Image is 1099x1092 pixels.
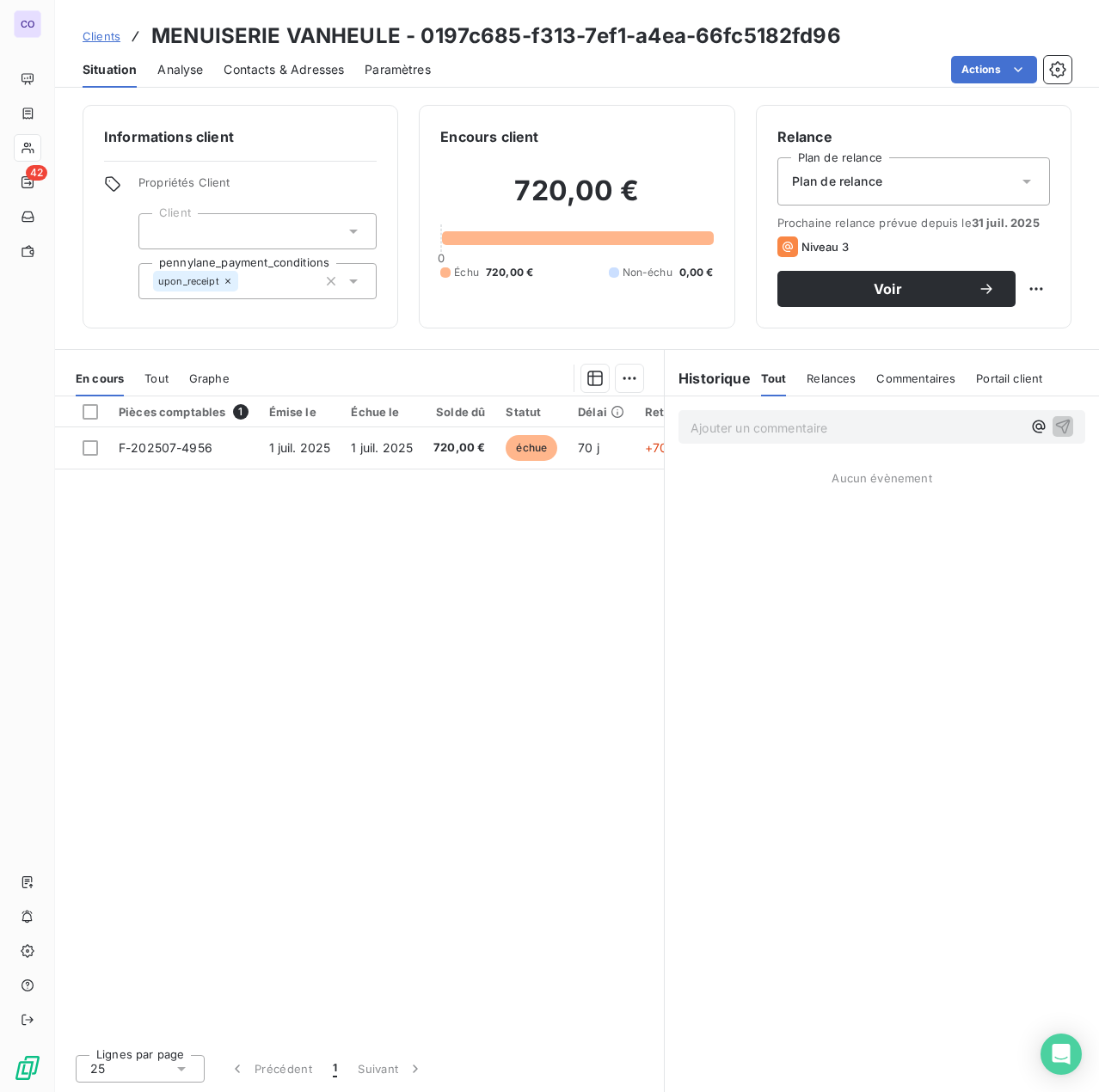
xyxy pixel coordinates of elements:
[777,126,1050,147] h6: Relance
[832,471,931,485] span: Aucun évènement
[144,371,169,385] span: Tout
[83,61,137,78] span: Situation
[777,216,1050,230] span: Prochaine relance prévue depuis le
[440,126,538,147] h6: Encours client
[119,404,249,420] div: Pièces comptables
[269,440,331,455] span: 1 juil. 2025
[333,1060,337,1077] span: 1
[351,440,413,455] span: 1 juil. 2025
[14,10,41,38] div: CO
[138,175,377,199] span: Propriétés Client
[976,371,1042,385] span: Portail client
[506,435,557,461] span: échue
[623,265,672,280] span: Non-échu
[761,371,787,385] span: Tout
[438,251,445,265] span: 0
[578,405,624,419] div: Délai
[454,265,479,280] span: Échu
[119,440,212,455] span: F-202507-4956
[351,405,413,419] div: Échue le
[679,265,714,280] span: 0,00 €
[157,61,203,78] span: Analyse
[645,440,674,455] span: +70 j
[238,273,252,289] input: Ajouter une valeur
[14,1054,41,1082] img: Logo LeanPay
[347,1051,434,1087] button: Suivant
[578,440,599,455] span: 70 j
[153,224,167,239] input: Ajouter une valeur
[807,371,856,385] span: Relances
[76,371,124,385] span: En cours
[233,404,249,420] span: 1
[433,439,485,457] span: 720,00 €
[798,282,978,296] span: Voir
[506,405,557,419] div: Statut
[792,173,882,190] span: Plan de relance
[777,271,1016,307] button: Voir
[876,371,955,385] span: Commentaires
[365,61,431,78] span: Paramètres
[151,21,841,52] h3: MENUISERIE VANHEULE - 0197c685-f313-7ef1-a4ea-66fc5182fd96
[433,405,485,419] div: Solde dû
[26,165,47,181] span: 42
[645,405,700,419] div: Retard
[224,61,344,78] span: Contacts & Adresses
[189,371,230,385] span: Graphe
[158,276,219,286] span: upon_receipt
[218,1051,322,1087] button: Précédent
[83,29,120,43] span: Clients
[104,126,377,147] h6: Informations client
[269,405,331,419] div: Émise le
[322,1051,347,1087] button: 1
[1041,1034,1082,1075] div: Open Intercom Messenger
[440,174,713,225] h2: 720,00 €
[486,265,533,280] span: 720,00 €
[83,28,120,45] a: Clients
[951,56,1037,83] button: Actions
[665,368,751,389] h6: Historique
[972,216,1040,230] span: 31 juil. 2025
[801,240,849,254] span: Niveau 3
[90,1060,105,1077] span: 25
